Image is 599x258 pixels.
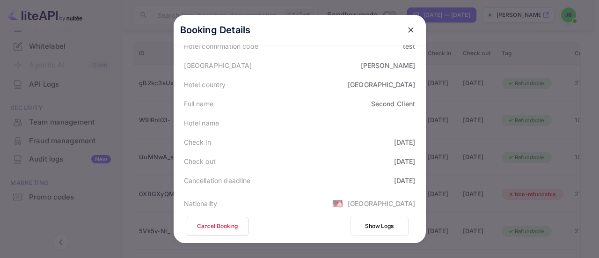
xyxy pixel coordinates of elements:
[180,23,251,37] p: Booking Details
[402,22,419,38] button: close
[184,80,226,89] div: Hotel country
[403,41,416,51] div: test
[332,195,343,212] span: United States
[184,41,258,51] div: Hotel confirmation code
[394,176,416,185] div: [DATE]
[184,118,219,128] div: Hotel name
[184,60,252,70] div: [GEOGRAPHIC_DATA]
[348,199,416,208] div: [GEOGRAPHIC_DATA]
[184,99,213,109] div: Full name
[348,80,416,89] div: [GEOGRAPHIC_DATA]
[371,99,416,109] div: Second Client
[184,156,216,166] div: Check out
[184,176,251,185] div: Cancellation deadline
[361,60,416,70] div: [PERSON_NAME]
[184,199,218,208] div: Nationality
[394,156,416,166] div: [DATE]
[394,137,416,147] div: [DATE]
[184,137,211,147] div: Check in
[351,217,409,236] button: Show Logs
[187,217,248,236] button: Cancel Booking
